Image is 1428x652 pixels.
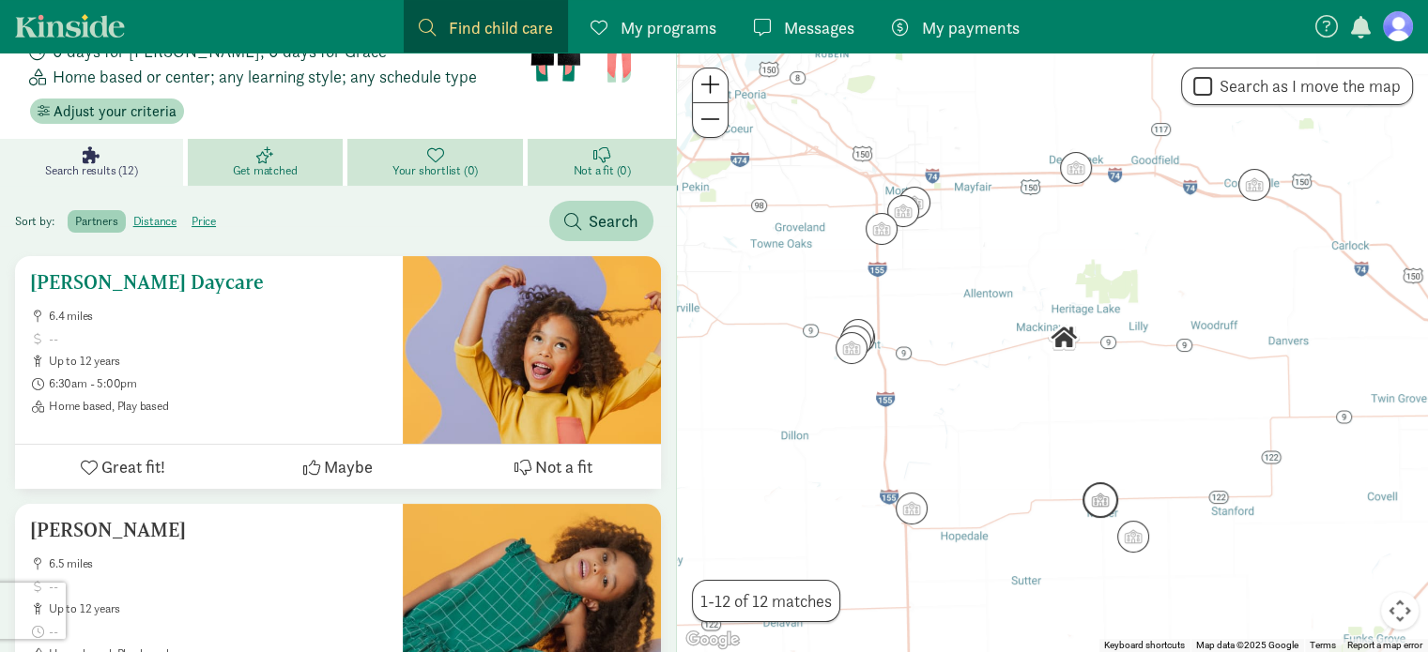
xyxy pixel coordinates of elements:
[839,326,871,357] div: Click to see details
[1212,75,1401,98] label: Search as I move the map
[392,163,478,178] span: Your shortlist (0)
[15,213,65,229] span: Sort by:
[836,332,868,364] div: Click to see details
[30,99,184,125] button: Adjust your criteria
[887,195,919,227] div: Click to see details
[188,139,347,186] a: Get matched
[68,210,125,233] label: partners
[682,628,744,652] a: Open this area in Google Maps (opens a new window)
[230,445,445,489] button: Maybe
[1310,640,1336,650] a: Terms (opens in new tab)
[1104,639,1185,652] button: Keyboard shortcuts
[15,445,230,489] button: Great fit!
[49,399,388,414] span: Home based, Play based
[54,100,177,123] span: Adjust your criteria
[1238,169,1270,201] div: Click to see details
[233,163,298,178] span: Get matched
[53,64,477,89] span: Home based or center; any learning style; any schedule type
[842,319,874,351] div: Click to see details
[898,187,930,219] div: Click to see details
[49,601,388,616] span: up to 12 years
[1060,152,1092,184] div: Click to see details
[700,588,832,614] span: 1-12 of 12 matches
[535,454,592,479] span: Not a fit
[896,493,928,524] div: Click to see details
[446,445,661,489] button: Not a fit
[15,14,125,38] a: Kinside
[621,15,716,40] span: My programs
[866,213,898,245] div: Click to see details
[449,15,553,40] span: Find child care
[30,519,388,541] h5: [PERSON_NAME]
[49,556,388,571] span: 6.5 miles
[528,139,676,186] a: Not a fit (0)
[49,376,388,391] span: 6:30am - 5:00pm
[1196,640,1298,650] span: Map data ©2025 Google
[1048,322,1080,354] div: Click to see details
[49,309,388,324] span: 6.4 miles
[30,271,388,294] h5: [PERSON_NAME] Daycare
[1347,640,1422,650] a: Report a map error
[589,208,638,234] span: Search
[45,163,137,178] span: Search results (12)
[324,454,373,479] span: Maybe
[922,15,1020,40] span: My payments
[184,210,223,233] label: price
[1083,482,1118,518] div: Click to see details
[784,15,854,40] span: Messages
[549,201,653,241] button: Search
[126,210,184,233] label: distance
[682,628,744,652] img: Google
[573,163,630,178] span: Not a fit (0)
[101,454,165,479] span: Great fit!
[1117,521,1149,553] div: Click to see details
[49,354,388,369] span: up to 12 years
[1381,592,1419,629] button: Map camera controls
[347,139,529,186] a: Your shortlist (0)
